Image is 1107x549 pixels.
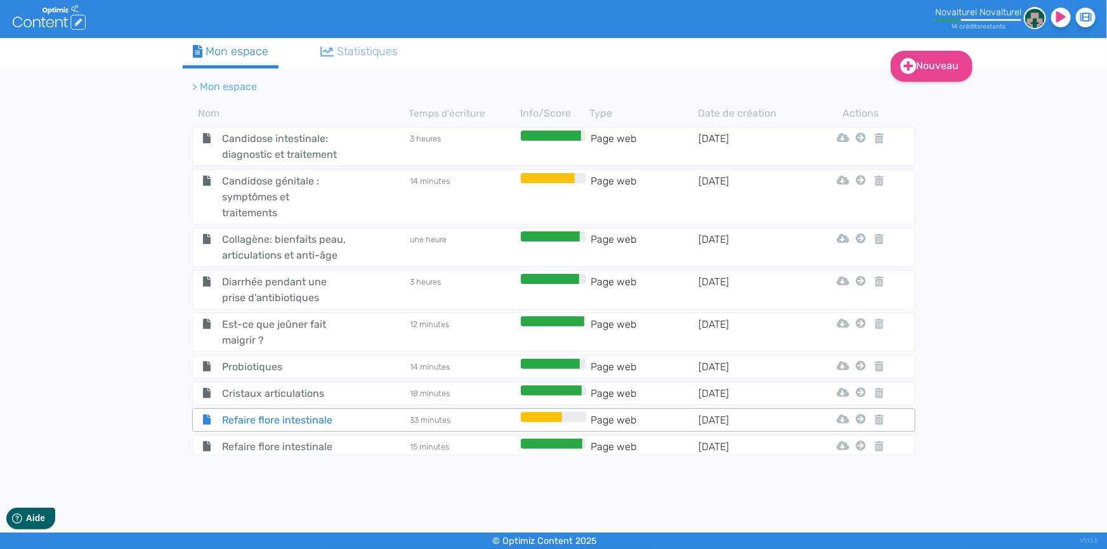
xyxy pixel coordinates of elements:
div: Mon espace [193,43,269,60]
td: 3 heures [409,274,518,306]
th: Date de création [698,106,807,121]
th: Info/Score [518,106,590,121]
td: 14 minutes [409,359,518,375]
span: Diarrhée pendant une prise d'antibiotiques [213,274,355,306]
td: 33 minutes [409,412,518,428]
td: 3 heures [409,131,518,162]
td: [DATE] [698,231,806,263]
td: [DATE] [698,274,806,306]
td: 12 minutes [409,316,518,348]
td: [DATE] [698,316,806,348]
td: Page web [589,439,698,455]
small: 14 crédit restant [951,22,1005,30]
span: Probiotiques [213,359,355,375]
th: Nom [192,106,409,121]
td: 15 minutes [409,439,518,455]
a: Mon espace [183,38,279,68]
span: s [977,22,980,30]
span: s [1002,22,1005,30]
td: Page web [589,131,698,162]
div: Novalturel Novalturel [935,7,1021,18]
td: [DATE] [698,439,806,455]
td: [DATE] [698,131,806,162]
td: 14 minutes [409,173,518,221]
span: Est-ce que jeûner fait maigrir ? [213,316,355,348]
small: © Optimiz Content 2025 [492,536,597,546]
th: Temps d'écriture [409,106,518,121]
span: Candidose intestinale: diagnostic et traitement [213,131,355,162]
th: Actions [853,106,869,121]
td: 18 minutes [409,385,518,401]
span: Refaire flore intestinale [213,439,355,455]
td: [DATE] [698,173,806,221]
td: Page web [589,412,698,428]
div: V1.13.5 [1080,533,1097,549]
td: [DATE] [698,412,806,428]
td: [DATE] [698,359,806,375]
img: 22e04db3d87dca63fc0466179962b81d [1024,7,1046,29]
span: Cristaux articulations [213,385,355,401]
td: [DATE] [698,385,806,401]
td: Page web [589,173,698,221]
nav: breadcrumb [183,72,817,102]
span: Collagène: bienfaits peau, articulations et anti-âge [213,231,355,263]
td: Page web [589,274,698,306]
td: Page web [589,231,698,263]
span: Refaire flore intestinale [213,412,355,428]
td: Page web [589,316,698,348]
td: Page web [589,385,698,401]
td: une heure [409,231,518,263]
span: Candidose génitale : symptômes et traitements [213,173,355,221]
a: Nouveau [891,51,973,82]
th: Type [590,106,698,121]
td: Page web [589,359,698,375]
a: Statistiques [310,38,408,65]
div: Statistiques [320,43,398,60]
li: > Mon espace [193,79,258,94]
